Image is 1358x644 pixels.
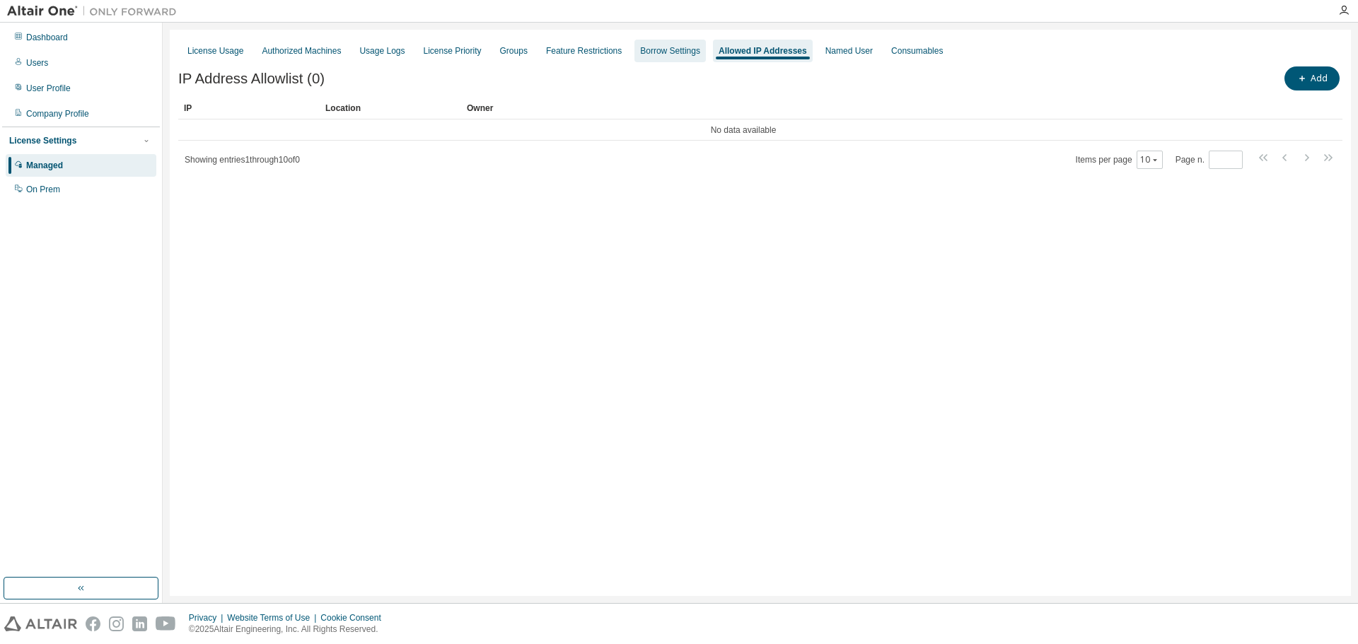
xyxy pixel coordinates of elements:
div: Authorized Machines [262,45,341,57]
div: Website Terms of Use [227,612,320,623]
img: Altair One [7,4,184,18]
div: On Prem [26,184,60,195]
td: No data available [178,119,1308,141]
div: IP [184,97,314,119]
div: Usage Logs [359,45,405,57]
button: Add [1284,66,1340,90]
div: License Settings [9,135,76,146]
p: © 2025 Altair Engineering, Inc. All Rights Reserved. [189,623,390,636]
img: youtube.svg [156,616,176,631]
div: Feature Restrictions [546,45,622,57]
div: User Profile [26,83,71,94]
div: Location [325,97,455,119]
span: Items per page [1076,151,1163,169]
div: Groups [500,45,528,57]
span: IP Address Allowlist (0) [178,71,325,87]
div: Managed [26,160,63,171]
img: linkedin.svg [132,616,147,631]
div: Dashboard [26,32,68,43]
img: instagram.svg [109,616,124,631]
div: Consumables [891,45,943,57]
span: Page n. [1176,151,1243,169]
div: License Usage [187,45,243,57]
div: Named User [825,45,873,57]
span: Showing entries 1 through 10 of 0 [185,155,300,165]
div: License Priority [424,45,482,57]
img: facebook.svg [86,616,100,631]
div: Cookie Consent [320,612,389,623]
div: Privacy [189,612,227,623]
img: altair_logo.svg [4,616,77,631]
div: Owner [467,97,1303,119]
div: Allowed IP Addresses [719,45,807,57]
div: Users [26,57,48,69]
button: 10 [1140,154,1159,165]
div: Borrow Settings [640,45,700,57]
div: Company Profile [26,108,89,119]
